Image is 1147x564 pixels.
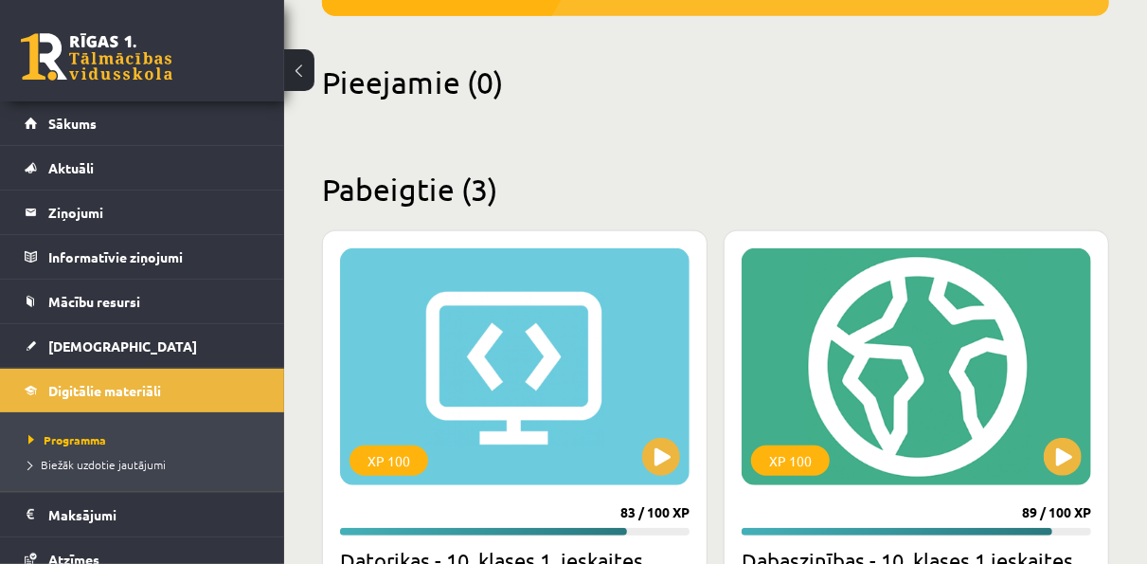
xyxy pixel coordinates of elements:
[48,191,260,234] legend: Ziņojumi
[25,369,260,412] a: Digitālie materiāli
[25,493,260,537] a: Maksājumi
[48,337,197,355] span: [DEMOGRAPHIC_DATA]
[48,293,140,310] span: Mācību resursi
[25,101,260,145] a: Sākums
[25,146,260,190] a: Aktuāli
[28,456,265,473] a: Biežāk uzdotie jautājumi
[25,324,260,368] a: [DEMOGRAPHIC_DATA]
[751,446,830,476] div: XP 100
[25,280,260,323] a: Mācību resursi
[48,382,161,399] span: Digitālie materiāli
[25,191,260,234] a: Ziņojumi
[322,64,1109,100] h2: Pieejamie (0)
[48,493,260,537] legend: Maksājumi
[322,171,1109,208] h2: Pabeigtie (3)
[349,446,428,476] div: XP 100
[48,159,94,176] span: Aktuāli
[28,432,106,447] span: Programma
[28,457,166,472] span: Biežāk uzdotie jautājumi
[28,431,265,448] a: Programma
[25,235,260,279] a: Informatīvie ziņojumi
[48,235,260,279] legend: Informatīvie ziņojumi
[48,115,97,132] span: Sākums
[21,33,172,81] a: Rīgas 1. Tālmācības vidusskola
